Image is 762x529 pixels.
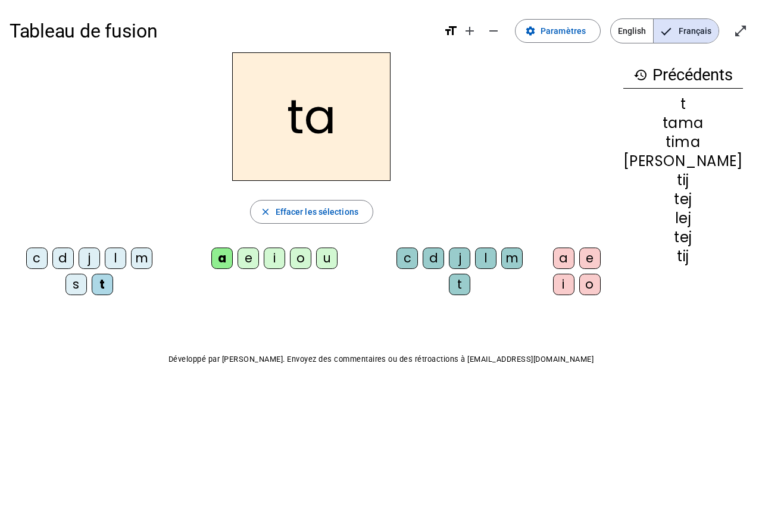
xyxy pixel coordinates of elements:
[623,62,743,89] h3: Précédents
[579,248,601,269] div: e
[65,274,87,295] div: s
[623,230,743,245] div: tej
[475,248,496,269] div: l
[611,19,653,43] span: English
[238,248,259,269] div: e
[264,248,285,269] div: i
[105,248,126,269] div: l
[250,200,373,224] button: Effacer les sélections
[26,248,48,269] div: c
[316,248,338,269] div: u
[276,205,358,219] span: Effacer les sélections
[92,274,113,295] div: t
[633,68,648,82] mat-icon: history
[623,135,743,149] div: tima
[541,24,586,38] span: Paramètres
[260,206,271,217] mat-icon: close
[444,24,458,38] mat-icon: format_size
[449,274,470,295] div: t
[79,248,100,269] div: j
[10,352,752,367] p: Développé par [PERSON_NAME]. Envoyez des commentaires ou des rétroactions à [EMAIL_ADDRESS][DOMAI...
[396,248,418,269] div: c
[623,116,743,130] div: tama
[623,154,743,168] div: [PERSON_NAME]
[232,52,391,181] h2: ta
[458,19,482,43] button: Augmenter la taille de la police
[211,248,233,269] div: a
[482,19,505,43] button: Diminuer la taille de la police
[623,97,743,111] div: t
[553,274,574,295] div: i
[501,248,523,269] div: m
[654,19,719,43] span: Français
[515,19,601,43] button: Paramètres
[52,248,74,269] div: d
[449,248,470,269] div: j
[623,211,743,226] div: lej
[623,173,743,187] div: tij
[525,26,536,36] mat-icon: settings
[486,24,501,38] mat-icon: remove
[623,192,743,206] div: tej
[610,18,719,43] mat-button-toggle-group: Language selection
[623,249,743,264] div: tij
[733,24,748,38] mat-icon: open_in_full
[463,24,477,38] mat-icon: add
[290,248,311,269] div: o
[729,19,752,43] button: Entrer en plein écran
[10,12,434,50] h1: Tableau de fusion
[423,248,444,269] div: d
[579,274,601,295] div: o
[553,248,574,269] div: a
[131,248,152,269] div: m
